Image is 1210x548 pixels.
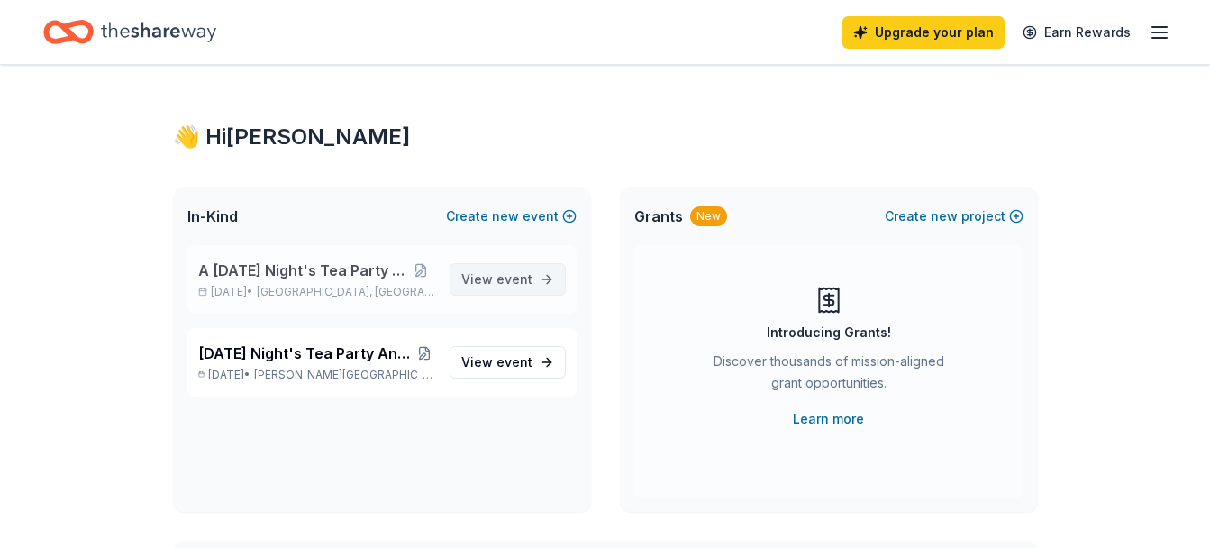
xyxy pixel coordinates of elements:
a: View event [450,263,566,296]
span: A [DATE] Night's Tea Party Fundraiser [198,260,407,281]
p: [DATE] • [198,368,435,382]
p: [DATE] • [198,285,435,299]
span: [PERSON_NAME][GEOGRAPHIC_DATA], [GEOGRAPHIC_DATA] [254,368,434,382]
span: new [492,205,519,227]
a: Earn Rewards [1012,16,1142,49]
div: 👋 Hi [PERSON_NAME] [173,123,1038,151]
span: event [496,271,532,287]
span: new [931,205,958,227]
a: View event [450,346,566,379]
a: Upgrade your plan [842,16,1005,49]
div: Introducing Grants! [767,322,891,343]
span: In-Kind [187,205,238,227]
span: event [496,354,532,370]
span: [GEOGRAPHIC_DATA], [GEOGRAPHIC_DATA] [257,285,434,299]
div: New [690,206,727,226]
div: Discover thousands of mission-aligned grant opportunities. [706,351,951,401]
span: View [461,269,532,290]
button: Createnewevent [446,205,577,227]
a: Home [43,11,216,53]
span: View [461,352,532,373]
span: Grants [634,205,683,227]
span: [DATE] Night's Tea Party Annual Luncheon Fundraiser [198,342,414,364]
button: Createnewproject [885,205,1023,227]
a: Learn more [793,408,864,430]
